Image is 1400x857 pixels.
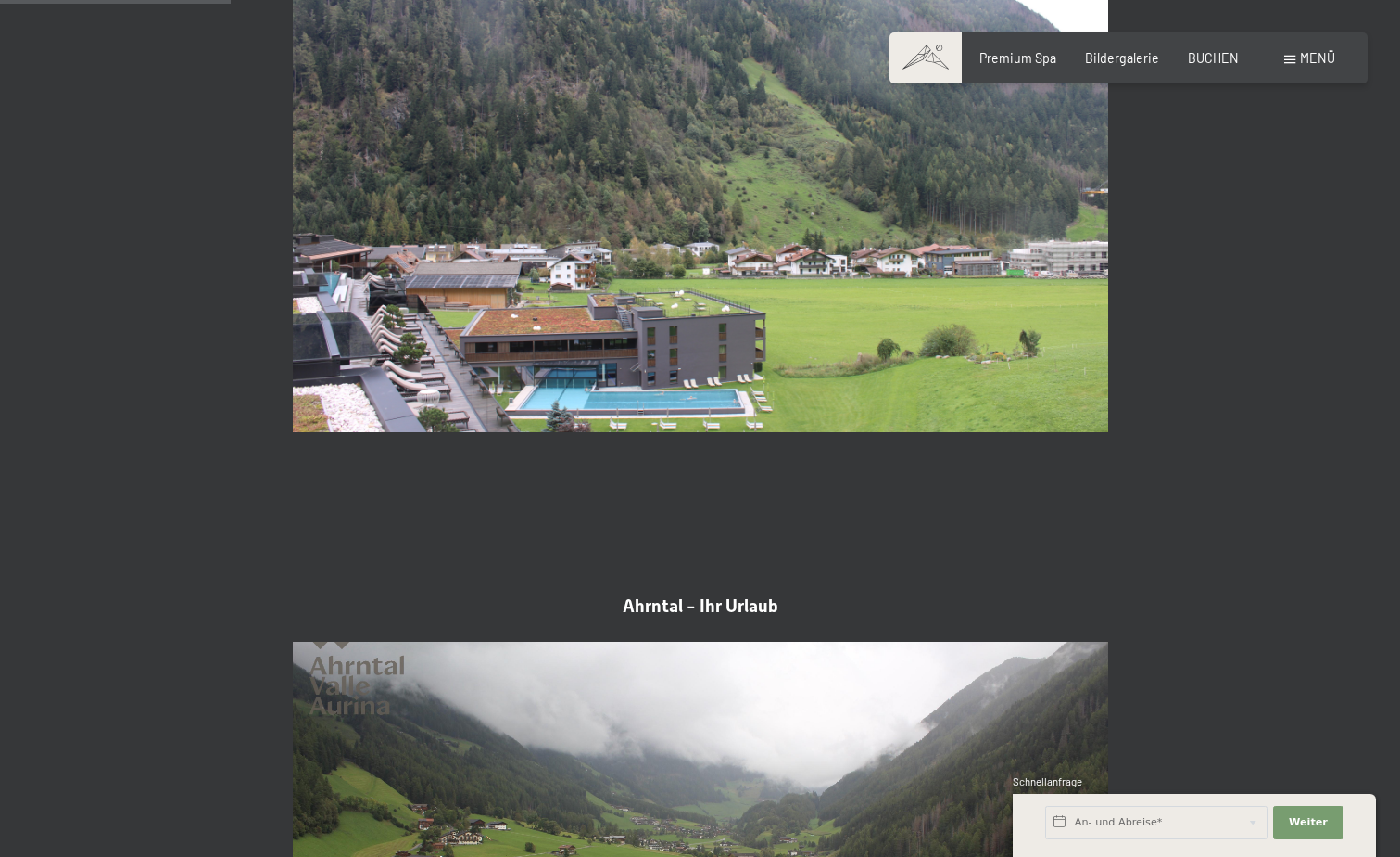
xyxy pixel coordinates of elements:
[1188,50,1239,66] a: BUCHEN
[623,595,778,617] span: Ahrntal - Ihr Urlaub
[979,50,1056,66] a: Premium Spa
[1013,775,1082,787] span: Schnellanfrage
[1273,806,1343,839] button: Weiter
[1300,50,1335,66] span: Menü
[1289,815,1328,830] span: Weiter
[1085,50,1159,66] a: Bildergalerie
